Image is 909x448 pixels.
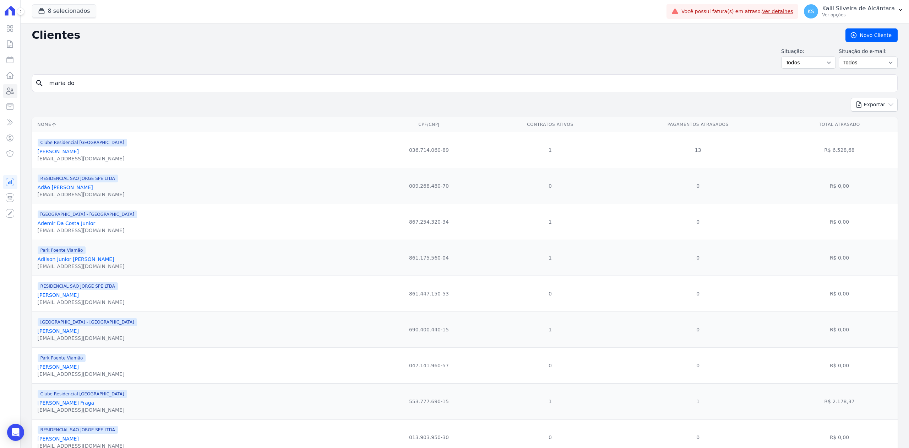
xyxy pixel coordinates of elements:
[615,168,782,204] td: 0
[35,79,44,87] i: search
[781,48,836,55] label: Situação:
[38,149,79,154] a: [PERSON_NAME]
[485,311,615,347] td: 1
[615,276,782,311] td: 0
[38,328,79,334] a: [PERSON_NAME]
[822,5,895,12] p: Kalil Silveira de Alcântara
[681,8,793,15] span: Você possui fatura(s) em atraso.
[38,282,118,290] span: RESIDENCIAL SAO JORGE SPE LTDA
[38,191,125,198] div: [EMAIL_ADDRESS][DOMAIN_NAME]
[615,204,782,240] td: 0
[45,76,894,90] input: Buscar por nome, CPF ou e-mail
[372,168,486,204] td: 009.268.480-70
[372,117,486,132] th: CPF/CNPJ
[38,175,118,182] span: RESIDENCIAL SAO JORGE SPE LTDA
[781,383,898,419] td: R$ 2.178,37
[38,335,137,342] div: [EMAIL_ADDRESS][DOMAIN_NAME]
[38,139,127,146] span: Clube Residencial [GEOGRAPHIC_DATA]
[845,28,898,42] a: Novo Cliente
[32,4,96,18] button: 8 selecionados
[38,354,86,362] span: Park Poente Viamão
[615,117,782,132] th: Pagamentos Atrasados
[372,383,486,419] td: 553.777.690-15
[38,210,137,218] span: [GEOGRAPHIC_DATA] - [GEOGRAPHIC_DATA]
[372,276,486,311] td: 861.447.150-53
[38,227,137,234] div: [EMAIL_ADDRESS][DOMAIN_NAME]
[851,98,898,112] button: Exportar
[485,240,615,276] td: 1
[839,48,898,55] label: Situação do e-mail:
[372,347,486,383] td: 047.141.960-57
[485,168,615,204] td: 0
[38,185,93,190] a: Adão [PERSON_NAME]
[38,220,96,226] a: Ademir Da Costa Junior
[372,204,486,240] td: 867.254.320-34
[372,132,486,168] td: 036.714.060-89
[38,246,86,254] span: Park Poente Viamão
[485,276,615,311] td: 0
[38,256,114,262] a: Adilson Junior [PERSON_NAME]
[781,132,898,168] td: R$ 6.528,68
[798,1,909,21] button: KS Kalil Silveira de Alcântara Ver opções
[372,311,486,347] td: 690.400.440-15
[38,299,125,306] div: [EMAIL_ADDRESS][DOMAIN_NAME]
[485,132,615,168] td: 1
[781,347,898,383] td: R$ 0,00
[7,424,24,441] div: Open Intercom Messenger
[38,390,127,398] span: Clube Residencial [GEOGRAPHIC_DATA]
[615,311,782,347] td: 0
[615,132,782,168] td: 13
[781,311,898,347] td: R$ 0,00
[781,240,898,276] td: R$ 0,00
[485,347,615,383] td: 0
[615,383,782,419] td: 1
[38,318,137,326] span: [GEOGRAPHIC_DATA] - [GEOGRAPHIC_DATA]
[38,155,127,162] div: [EMAIL_ADDRESS][DOMAIN_NAME]
[38,406,127,414] div: [EMAIL_ADDRESS][DOMAIN_NAME]
[38,364,79,370] a: [PERSON_NAME]
[781,117,898,132] th: Total Atrasado
[38,263,125,270] div: [EMAIL_ADDRESS][DOMAIN_NAME]
[485,383,615,419] td: 1
[781,276,898,311] td: R$ 0,00
[32,29,834,42] h2: Clientes
[38,370,125,378] div: [EMAIL_ADDRESS][DOMAIN_NAME]
[485,204,615,240] td: 1
[38,292,79,298] a: [PERSON_NAME]
[38,436,79,442] a: [PERSON_NAME]
[808,9,814,14] span: KS
[822,12,895,18] p: Ver opções
[372,240,486,276] td: 861.175.560-04
[781,168,898,204] td: R$ 0,00
[615,347,782,383] td: 0
[762,9,793,14] a: Ver detalhes
[38,400,94,406] a: [PERSON_NAME] Fraga
[781,204,898,240] td: R$ 0,00
[615,240,782,276] td: 0
[38,426,118,434] span: RESIDENCIAL SAO JORGE SPE LTDA
[32,117,372,132] th: Nome
[485,117,615,132] th: Contratos Ativos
